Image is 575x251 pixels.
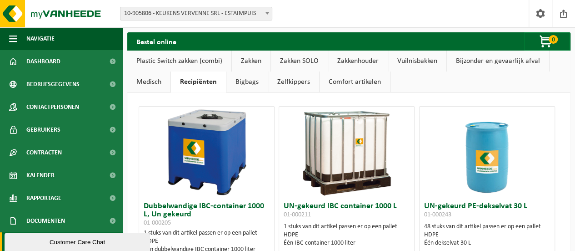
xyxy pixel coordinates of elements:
[120,7,272,20] span: 10-905806 - KEUKENS VERVENNE SRL - ESTAIMPUIS
[424,239,550,247] div: Één dekselvat 30 L
[144,220,171,226] span: 01-000205
[26,118,60,141] span: Gebruikers
[232,51,270,72] a: Zakken
[424,231,550,239] div: HDPE
[424,211,451,218] span: 01-000243
[320,72,390,92] a: Comfort artikelen
[226,72,268,92] a: Bigbags
[284,211,311,218] span: 01-000211
[120,7,272,20] span: 10-905806 - KEUKENS VERVENNE SRL - ESTAIMPUIS
[26,187,61,210] span: Rapportage
[26,50,60,73] span: Dashboard
[5,231,152,251] iframe: chat widget
[284,231,410,239] div: HDPE
[26,164,55,187] span: Kalender
[26,73,80,96] span: Bedrijfsgegevens
[441,107,532,198] img: 01-000243
[26,210,65,232] span: Documenten
[127,32,185,50] h2: Bestel online
[26,141,62,164] span: Contracten
[161,107,252,198] img: 01-000205
[524,32,570,51] button: 0
[144,237,270,246] div: HDPE
[271,51,328,72] a: Zakken SOLO
[388,51,446,72] a: Vuilnisbakken
[424,202,550,220] h3: UN-gekeurd PE-dekselvat 30 L
[171,72,226,92] a: Recipiënten
[424,223,550,247] div: 48 stuks van dit artikel passen er op een pallet
[127,72,170,92] a: Medisch
[301,107,392,198] img: 01-000211
[284,239,410,247] div: Één IBC-container 1000 liter
[127,51,231,72] a: Plastic Switch zakken (combi)
[268,72,319,92] a: Zelfkippers
[328,51,388,72] a: Zakkenhouder
[26,27,55,50] span: Navigatie
[447,51,549,72] a: Bijzonder en gevaarlijk afval
[284,202,410,220] h3: UN-gekeurd IBC container 1000 L
[26,96,79,118] span: Contactpersonen
[144,202,270,227] h3: Dubbelwandige IBC-container 1000 L, Un gekeurd
[284,223,410,247] div: 1 stuks van dit artikel passen er op een pallet
[549,35,558,44] span: 0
